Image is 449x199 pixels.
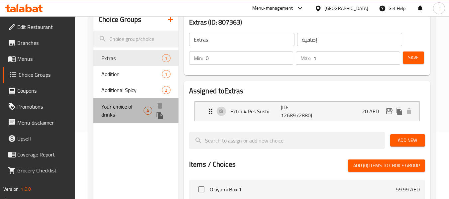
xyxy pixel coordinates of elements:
[3,19,75,35] a: Edit Restaurant
[3,147,75,162] a: Coverage Report
[162,55,170,61] span: 1
[395,136,420,145] span: Add New
[162,71,170,77] span: 1
[353,161,420,170] span: Add (0) items to choice group
[162,86,170,94] div: Choices
[144,107,152,115] div: Choices
[162,70,170,78] div: Choices
[155,101,165,111] button: delete
[3,67,75,83] a: Choice Groups
[99,15,141,25] h2: Choice Groups
[17,55,70,63] span: Menus
[155,111,165,121] button: duplicate
[210,185,396,193] span: Okiyami Box 1
[101,70,162,78] span: Addition
[281,103,315,119] p: (ID: 1268972880)
[384,106,394,116] button: edit
[189,86,425,96] h2: Assigned to Extras
[194,54,203,62] p: Min:
[3,83,75,99] a: Coupons
[3,99,75,115] a: Promotions
[19,71,70,79] span: Choice Groups
[408,53,419,62] span: Save
[396,185,420,193] p: 59.99 AED
[93,66,178,82] div: Addition1
[21,185,31,193] span: 1.0.0
[3,35,75,51] a: Branches
[101,86,162,94] span: Additional Spicy
[3,131,75,147] a: Upsell
[3,185,20,193] span: Version:
[438,5,439,12] span: i
[17,150,70,158] span: Coverage Report
[403,51,424,64] button: Save
[394,106,404,116] button: duplicate
[162,54,170,62] div: Choices
[17,135,70,143] span: Upsell
[93,50,178,66] div: Extras1
[17,23,70,31] span: Edit Restaurant
[93,31,178,48] input: search
[17,119,70,127] span: Menu disclaimer
[189,99,425,124] li: Expand
[3,115,75,131] a: Menu disclaimer
[390,134,425,147] button: Add New
[324,5,368,12] div: [GEOGRAPHIC_DATA]
[195,102,419,121] div: Expand
[101,54,162,62] span: Extras
[93,98,178,123] div: Your choice of drinks4deleteduplicate
[3,162,75,178] a: Grocery Checklist
[189,159,236,169] h2: Items / Choices
[189,132,385,149] input: search
[144,108,152,114] span: 4
[17,103,70,111] span: Promotions
[230,107,281,115] p: Extra 4 Pcs Sushi
[194,182,208,196] span: Select choice
[17,166,70,174] span: Grocery Checklist
[300,54,311,62] p: Max:
[348,159,425,172] button: Add (0) items to choice group
[162,87,170,93] span: 2
[404,106,414,116] button: delete
[252,4,293,12] div: Menu-management
[3,51,75,67] a: Menus
[362,107,384,115] p: 20 AED
[17,87,70,95] span: Coupons
[93,82,178,98] div: Additional Spicy2
[101,103,144,119] span: Your choice of drinks
[189,17,425,28] h3: Extras (ID: 807363)
[17,39,70,47] span: Branches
